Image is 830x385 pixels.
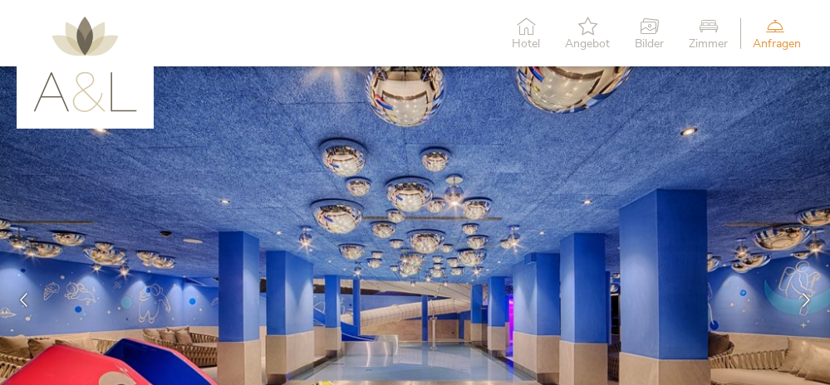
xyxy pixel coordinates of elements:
span: Hotel [512,38,540,50]
span: Anfragen [753,38,801,50]
span: Zimmer [689,38,728,50]
span: Angebot [565,38,610,50]
span: Bilder [635,38,664,50]
img: AMONTI & LUNARIS Wellnessresort [33,17,137,112]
